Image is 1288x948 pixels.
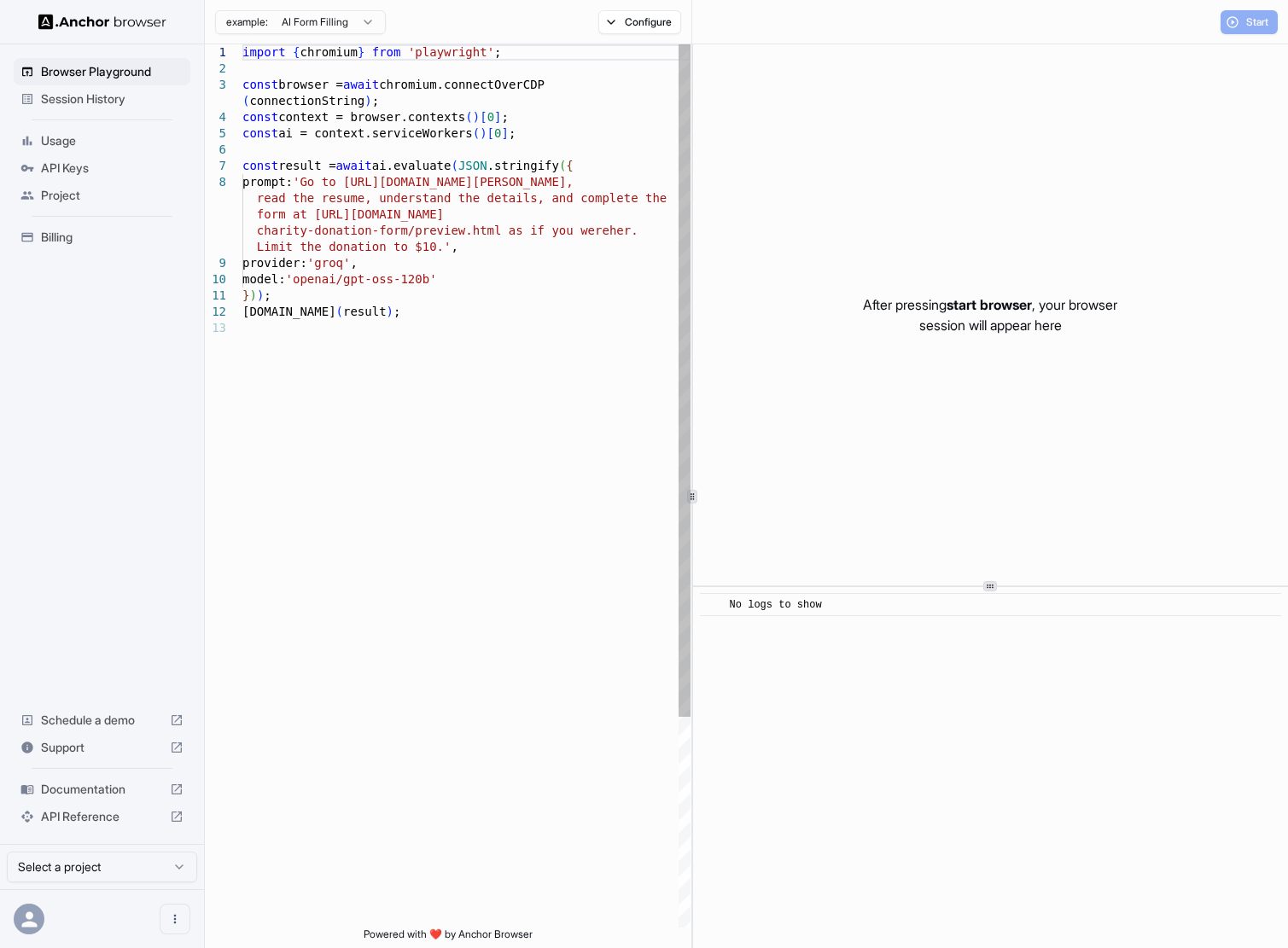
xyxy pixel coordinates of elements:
[205,174,226,190] div: 8
[41,90,184,108] span: Session History
[14,154,190,182] div: API Keys
[242,45,286,59] span: import
[494,45,501,59] span: ;
[480,110,487,124] span: [
[41,712,163,729] span: Schedule a demo
[451,159,458,172] span: (
[14,803,190,830] div: API Reference
[278,159,335,172] span: result =
[616,191,667,205] span: ete the
[226,15,268,29] span: example:
[343,305,387,318] span: result
[242,159,278,172] span: const
[205,255,226,271] div: 9
[372,45,401,59] span: from
[41,63,184,80] span: Browser Playground
[863,294,1117,335] p: After pressing , your browser session will appear here
[465,110,472,124] span: (
[307,256,351,270] span: 'groq'
[708,596,717,614] span: ​
[372,159,452,172] span: ai.evaluate
[205,288,226,304] div: 11
[14,224,190,251] div: Billing
[14,58,190,85] div: Browser Playground
[242,288,249,302] span: }
[509,126,516,140] span: ;
[293,175,574,189] span: 'Go to [URL][DOMAIN_NAME][PERSON_NAME],
[487,110,494,124] span: 0
[257,288,264,302] span: )
[350,256,357,270] span: ,
[41,132,184,149] span: Usage
[257,207,444,221] span: form at [URL][DOMAIN_NAME]
[358,45,364,59] span: }
[947,296,1032,313] span: start browser
[480,126,487,140] span: )
[278,110,465,124] span: context = browser.contexts
[278,78,343,91] span: browser =
[242,175,293,189] span: prompt:
[293,45,300,59] span: {
[242,126,278,140] span: const
[41,781,163,798] span: Documentation
[242,110,278,124] span: const
[242,272,286,286] span: model:
[336,159,372,172] span: await
[451,240,458,253] span: ,
[379,78,545,91] span: chromium.connectOverCDP
[38,14,166,30] img: Anchor Logo
[408,45,494,59] span: 'playwright'
[286,272,437,286] span: 'openai/gpt-oss-120b'
[205,125,226,142] div: 5
[501,126,508,140] span: ]
[205,77,226,93] div: 3
[14,776,190,803] div: Documentation
[494,126,501,140] span: 0
[559,159,566,172] span: (
[473,126,480,140] span: (
[205,304,226,320] div: 12
[257,224,609,237] span: charity-donation-form/preview.html as if you were
[364,928,533,948] span: Powered with ❤️ by Anchor Browser
[300,45,357,59] span: chromium
[41,229,184,246] span: Billing
[14,182,190,209] div: Project
[242,256,307,270] span: provider:
[242,78,278,91] span: const
[14,127,190,154] div: Usage
[609,224,638,237] span: her.
[41,808,163,825] span: API Reference
[343,78,379,91] span: await
[205,158,226,174] div: 7
[242,94,249,108] span: (
[205,61,226,77] div: 2
[566,159,573,172] span: {
[14,85,190,113] div: Session History
[598,10,681,34] button: Configure
[41,739,163,756] span: Support
[249,288,256,302] span: )
[205,320,226,336] div: 13
[242,305,336,318] span: [DOMAIN_NAME]
[205,142,226,158] div: 6
[205,44,226,61] div: 1
[458,159,487,172] span: JSON
[393,305,400,318] span: ;
[494,110,501,124] span: ]
[730,599,822,611] span: No logs to show
[487,126,494,140] span: [
[41,187,184,204] span: Project
[160,904,190,934] button: Open menu
[257,240,452,253] span: Limit the donation to $10.'
[41,160,184,177] span: API Keys
[205,271,226,288] div: 10
[502,110,509,124] span: ;
[249,94,364,108] span: connectionString
[387,305,393,318] span: )
[473,110,480,124] span: )
[14,707,190,734] div: Schedule a demo
[487,159,559,172] span: .stringify
[205,109,226,125] div: 4
[257,191,616,205] span: read the resume, understand the details, and compl
[264,288,271,302] span: ;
